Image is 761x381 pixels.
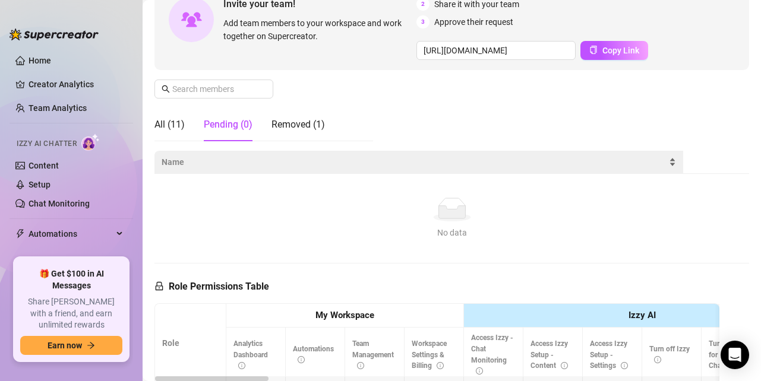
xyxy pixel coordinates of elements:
[20,336,122,355] button: Earn nowarrow-right
[15,229,25,239] span: thunderbolt
[233,339,268,370] span: Analytics Dashboard
[48,341,82,350] span: Earn now
[580,41,648,60] button: Copy Link
[298,356,305,363] span: info-circle
[29,161,59,170] a: Content
[81,134,100,151] img: AI Chatter
[29,103,87,113] a: Team Analytics
[17,138,77,150] span: Izzy AI Chatter
[589,46,598,54] span: copy
[87,341,95,350] span: arrow-right
[561,362,568,369] span: info-circle
[271,118,325,132] div: Removed (1)
[437,362,444,369] span: info-circle
[721,341,749,369] div: Open Intercom Messenger
[531,339,568,370] span: Access Izzy Setup - Content
[154,280,269,294] h5: Role Permissions Table
[20,268,122,291] span: 🎁 Get $100 in AI Messages
[629,310,656,320] strong: Izzy AI
[709,339,750,370] span: Turn on Izzy for Escalated Chats
[29,224,113,243] span: Automations
[352,339,394,370] span: Team Management
[10,28,99,40] img: logo-BBDzfeDw.svg
[649,345,690,364] span: Turn off Izzy
[476,367,483,374] span: info-circle
[238,362,245,369] span: info-circle
[154,281,164,291] span: lock
[602,46,639,55] span: Copy Link
[162,85,170,93] span: search
[204,118,252,132] div: Pending (0)
[154,118,185,132] div: All (11)
[315,310,374,320] strong: My Workspace
[29,180,50,189] a: Setup
[471,334,513,376] span: Access Izzy - Chat Monitoring
[166,226,737,239] div: No data
[162,155,667,169] span: Name
[416,15,430,28] span: 3
[29,56,51,65] a: Home
[434,15,513,28] span: Approve their request
[172,82,257,96] input: Search members
[293,345,334,364] span: Automations
[654,356,661,363] span: info-circle
[29,199,90,208] a: Chat Monitoring
[29,75,124,94] a: Creator Analytics
[29,248,113,267] span: Chat Copilot
[154,151,683,174] th: Name
[20,296,122,331] span: Share [PERSON_NAME] with a friend, and earn unlimited rewards
[621,362,628,369] span: info-circle
[590,339,628,370] span: Access Izzy Setup - Settings
[223,17,412,43] span: Add team members to your workspace and work together on Supercreator.
[412,339,447,370] span: Workspace Settings & Billing
[357,362,364,369] span: info-circle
